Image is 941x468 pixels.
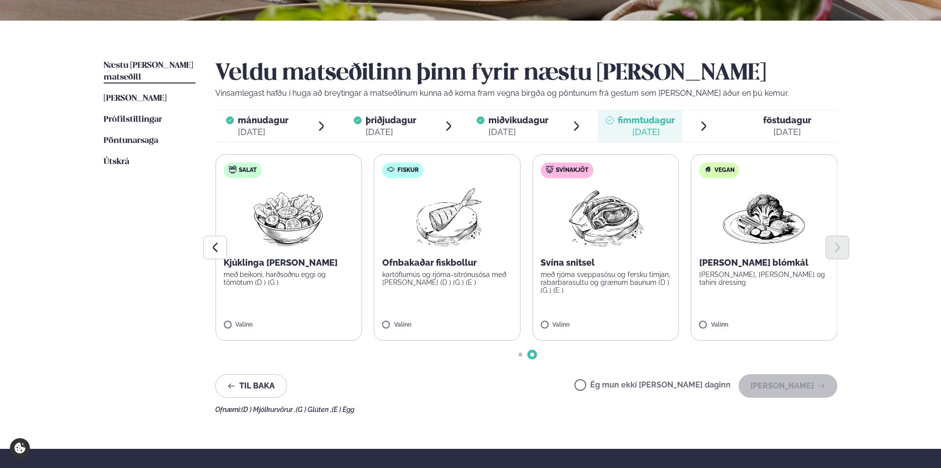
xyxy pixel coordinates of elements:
a: Cookie settings [10,438,30,458]
button: [PERSON_NAME] [739,374,837,398]
div: Ofnæmi: [215,406,837,413]
span: miðvikudagur [488,115,548,125]
a: Pöntunarsaga [104,135,158,147]
p: Ofnbakaðar fiskbollur [382,257,513,269]
span: Næstu [PERSON_NAME] matseðill [104,61,193,82]
p: kartöflumús og rjóma-sítrónusósa með [PERSON_NAME] (D ) (G ) (E ) [382,271,513,286]
span: þriðjudagur [366,115,416,125]
div: [DATE] [238,126,288,138]
img: pork.svg [545,165,553,173]
p: Svína snitsel [541,257,671,269]
img: Vegan.png [721,186,807,249]
button: Previous slide [203,236,227,259]
span: mánudagur [238,115,288,125]
p: Vinsamlegast hafðu í huga að breytingar á matseðlinum kunna að koma fram vegna birgða og pöntunum... [215,87,837,99]
span: Útskrá [104,158,129,166]
button: Next slide [826,236,849,259]
span: (E ) Egg [332,406,354,413]
span: Fiskur [398,166,419,174]
p: með beikoni, harðsoðnu eggi og tómötum (D ) (G ) [224,271,354,286]
p: [PERSON_NAME], [PERSON_NAME] og tahini dressing [699,271,829,286]
span: Vegan [714,166,735,174]
img: salad.svg [228,165,236,173]
img: Fish.png [403,186,490,249]
div: [DATE] [366,126,416,138]
img: fish.svg [387,165,395,173]
span: (G ) Glúten , [296,406,332,413]
span: (D ) Mjólkurvörur , [241,406,296,413]
p: Kjúklinga [PERSON_NAME] [224,257,354,269]
p: með rjóma sveppasósu og fersku timjan, rabarbarasultu og grænum baunum (D ) (G ) (E ) [541,271,671,294]
span: Pöntunarsaga [104,137,158,145]
div: [DATE] [618,126,675,138]
span: [PERSON_NAME] [104,94,167,103]
span: Go to slide 1 [518,353,522,357]
img: Salad.png [245,186,332,249]
a: Útskrá [104,156,129,168]
span: fimmtudagur [618,115,675,125]
span: Prófílstillingar [104,115,162,124]
span: Salat [239,166,257,174]
img: Vegan.svg [704,165,712,173]
button: Til baka [215,374,287,398]
h2: Veldu matseðilinn þinn fyrir næstu [PERSON_NAME] [215,60,837,87]
span: föstudagur [763,115,811,125]
a: [PERSON_NAME] [104,93,167,105]
img: Pork-Meat.png [562,186,649,249]
div: [DATE] [763,126,811,138]
p: [PERSON_NAME] blómkál [699,257,829,269]
span: Go to slide 2 [530,353,534,357]
a: Prófílstillingar [104,114,162,126]
span: Svínakjöt [556,166,588,174]
div: [DATE] [488,126,548,138]
a: Næstu [PERSON_NAME] matseðill [104,60,196,83]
